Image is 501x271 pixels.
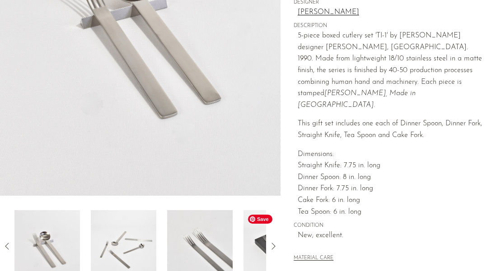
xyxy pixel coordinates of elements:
[298,7,487,18] a: [PERSON_NAME]
[298,118,487,141] p: This gift set includes one each of Dinner Spoon, Dinner Fork, Straight Knife, Tea Spoon and Cake ...
[294,255,333,262] button: MATERIAL CARE
[248,215,272,224] span: Save
[294,222,487,230] span: CONDITION
[294,22,487,30] span: DESCRIPTION
[298,230,487,242] span: New; excellent.
[298,149,487,218] p: Dimensions: Straight Knife: 7.75 in. long Dinner Spoon: 8 in. long Dinner Fork: 7.75 in. long Cak...
[298,32,482,109] span: 5-piece boxed cutlery set 'TI-1' by [PERSON_NAME] designer [PERSON_NAME], [GEOGRAPHIC_DATA]. 1990...
[298,90,416,109] em: [PERSON_NAME], Made in [GEOGRAPHIC_DATA].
